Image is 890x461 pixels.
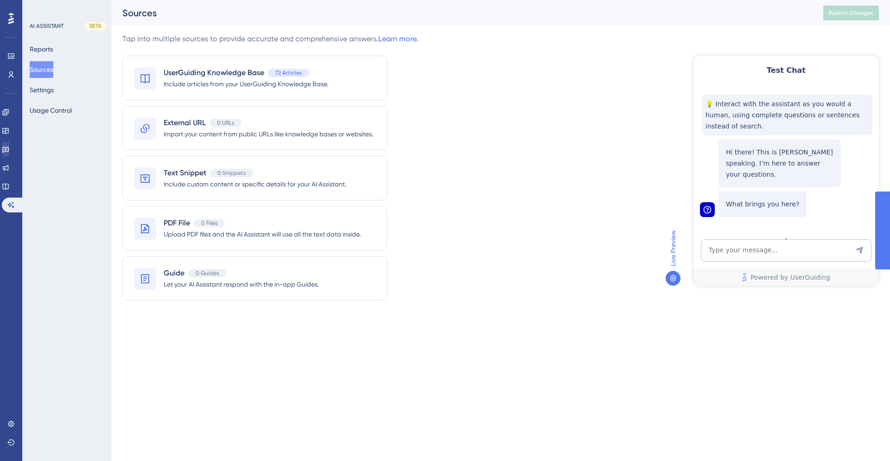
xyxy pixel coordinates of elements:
[693,56,879,286] iframe: UserGuiding AI Assistant
[30,61,53,78] button: Sources
[164,229,361,240] span: Upload PDF files and the AI Assistant will use all the text data inside.
[378,34,418,43] a: Learn more.
[164,268,184,279] span: Guide
[30,22,64,30] div: AI ASSISTANT
[164,218,190,229] span: PDF File
[823,6,879,20] button: Publish Changes
[122,33,418,45] div: Tap into multiple sources to provide accurate and comprehensive answers.
[164,117,206,128] span: External URL
[122,6,800,19] div: Sources
[164,279,319,290] span: Let your AI Assistant respond with the in-app Guides.
[84,22,107,30] div: BETA
[164,67,264,78] span: UserGuiding Knowledge Base
[164,167,206,179] span: Text Snippet
[30,82,54,98] button: Settings
[217,169,246,177] span: 0 Snippets
[196,269,219,277] span: 0 Guides
[30,102,72,119] button: Usage Control
[217,119,234,127] span: 0 URLs
[201,219,217,227] span: 0 Files
[829,9,873,17] span: Publish Changes
[30,41,53,58] button: Reports
[275,69,302,77] span: 72 Articles
[667,230,679,266] span: Live Preview
[164,78,328,90] span: Include articles from your UserGuiding Knowledge Base.
[164,179,346,190] span: Include custom content or specific details for your AI Assistant.
[164,128,373,140] span: Import your content from public URLs like knowledge bases or websites.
